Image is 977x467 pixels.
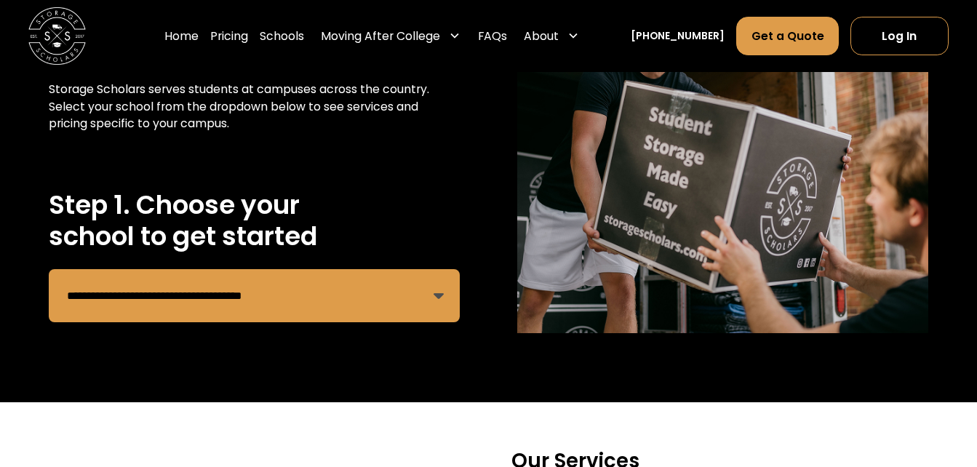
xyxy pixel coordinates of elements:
div: About [519,16,585,56]
div: Storage Scholars serves students at campuses across the country. Select your school from the drop... [49,81,460,132]
h2: Step 1. Choose your school to get started [49,190,460,252]
a: Schools [260,16,304,56]
div: Moving After College [321,28,440,45]
a: FAQs [478,16,507,56]
a: Pricing [210,16,248,56]
div: Moving After College [316,16,466,56]
a: Home [164,16,199,56]
a: Log In [850,17,948,55]
a: Get a Quote [736,17,839,55]
img: Storage Scholars main logo [28,7,86,65]
div: About [524,28,559,45]
form: Remind Form [49,269,460,322]
a: [PHONE_NUMBER] [631,28,725,44]
a: home [28,7,86,65]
